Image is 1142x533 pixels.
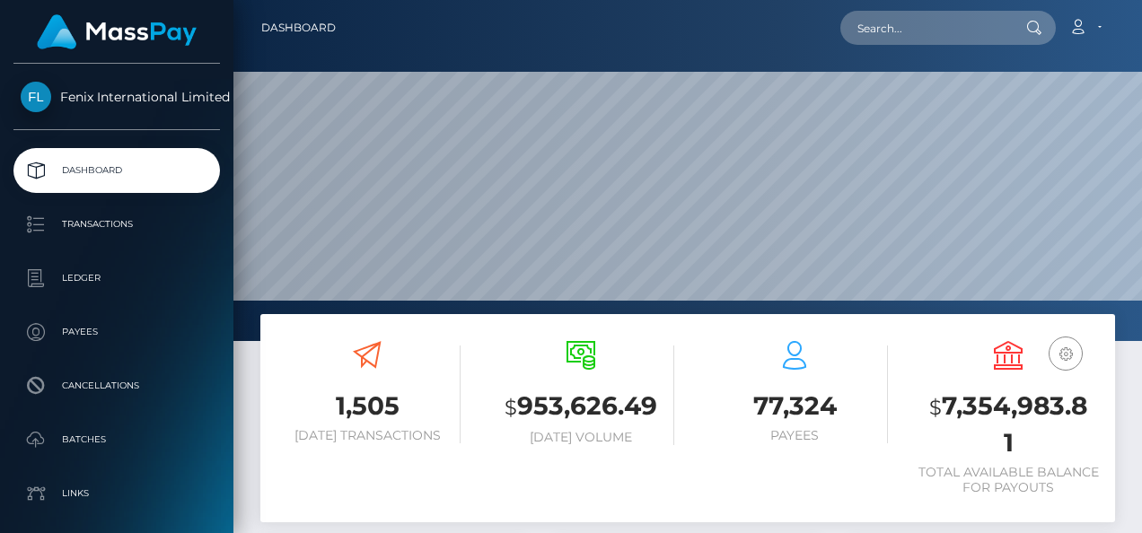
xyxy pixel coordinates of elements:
h3: 953,626.49 [488,389,674,425]
a: Dashboard [261,9,336,47]
input: Search... [840,11,1009,45]
p: Ledger [21,265,213,292]
h6: Total Available Balance for Payouts [915,465,1102,495]
a: Dashboard [13,148,220,193]
h3: 1,505 [274,389,461,424]
small: $ [929,395,942,420]
a: Links [13,471,220,516]
p: Transactions [21,211,213,238]
p: Dashboard [21,157,213,184]
a: Transactions [13,202,220,247]
p: Batches [21,426,213,453]
h6: [DATE] Transactions [274,428,461,443]
h6: Payees [701,428,888,443]
a: Payees [13,310,220,354]
h3: 7,354,983.81 [915,389,1102,460]
h3: 77,324 [701,389,888,424]
p: Links [21,480,213,507]
img: Fenix International Limited [21,82,51,112]
img: MassPay Logo [37,14,197,49]
h6: [DATE] Volume [488,430,674,445]
p: Payees [21,319,213,345]
a: Cancellations [13,363,220,408]
small: $ [505,395,517,420]
a: Ledger [13,256,220,301]
span: Fenix International Limited [13,89,220,105]
a: Batches [13,417,220,462]
p: Cancellations [21,372,213,399]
